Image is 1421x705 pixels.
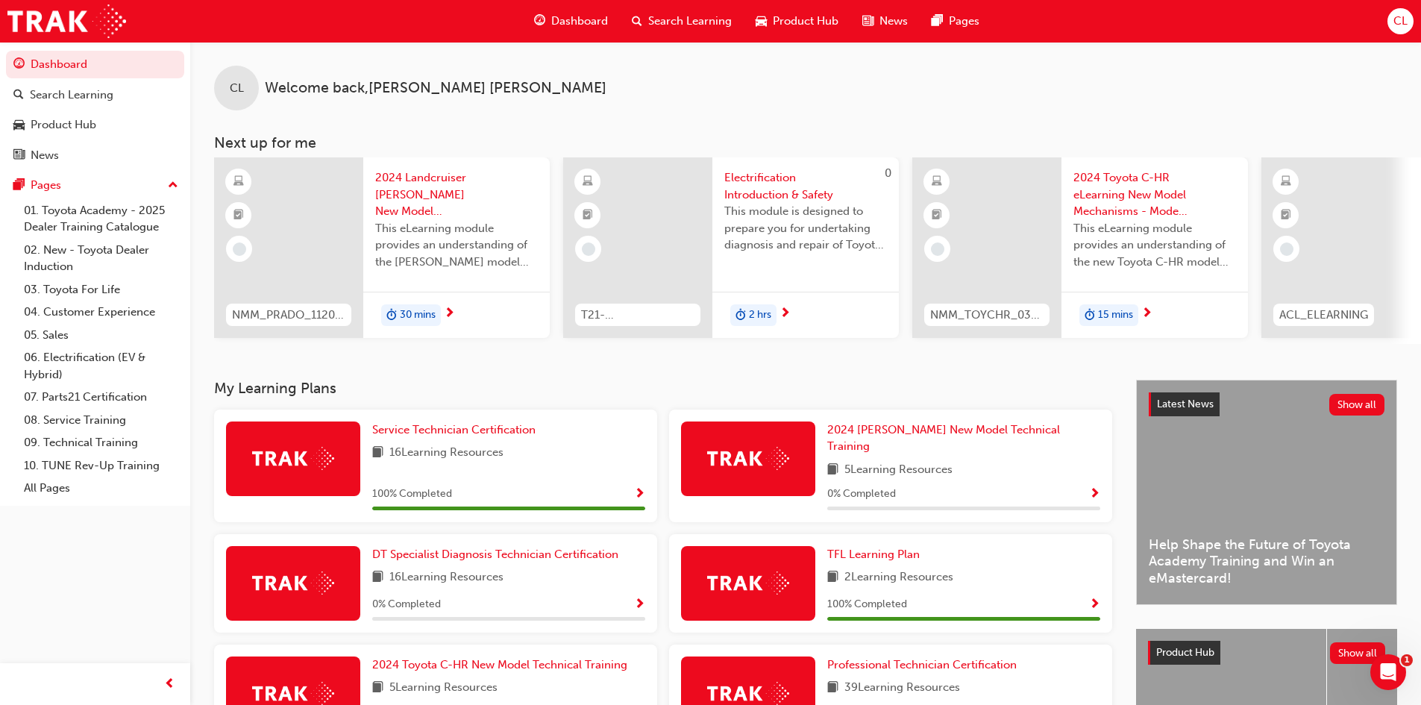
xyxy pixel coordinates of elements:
[844,568,953,587] span: 2 Learning Resources
[850,6,920,37] a: news-iconNews
[827,596,907,613] span: 100 % Completed
[931,242,944,256] span: learningRecordVerb_NONE-icon
[30,87,113,104] div: Search Learning
[1370,654,1406,690] iframe: Intercom live chat
[372,568,383,587] span: book-icon
[372,548,618,561] span: DT Specialist Diagnosis Technician Certification
[372,486,452,503] span: 100 % Completed
[1089,598,1100,612] span: Show Progress
[31,116,96,134] div: Product Hub
[164,675,175,694] span: prev-icon
[744,6,850,37] a: car-iconProduct Hub
[827,486,896,503] span: 0 % Completed
[930,307,1044,324] span: NMM_TOYCHR_032024_MODULE_1
[879,13,908,30] span: News
[844,461,953,480] span: 5 Learning Resources
[724,203,887,254] span: This module is designed to prepare you for undertaking diagnosis and repair of Toyota & Lexus Ele...
[18,346,184,386] a: 06. Electrification (EV & Hybrid)
[400,307,436,324] span: 30 mins
[563,157,899,338] a: 0T21-FOD_HVIS_PREREQElectrification Introduction & SafetyThis module is designed to prepare you f...
[389,568,504,587] span: 16 Learning Resources
[18,278,184,301] a: 03. Toyota For Life
[1393,13,1408,30] span: CL
[372,546,624,563] a: DT Specialist Diagnosis Technician Certification
[724,169,887,203] span: Electrification Introduction & Safety
[18,386,184,409] a: 07. Parts21 Certification
[6,81,184,109] a: Search Learning
[1330,642,1386,664] button: Show all
[1387,8,1414,34] button: CL
[18,409,184,432] a: 08. Service Training
[252,571,334,595] img: Trak
[232,307,345,324] span: NMM_PRADO_112024_MODULE_1
[1280,242,1293,256] span: learningRecordVerb_NONE-icon
[920,6,991,37] a: pages-iconPages
[1148,641,1385,665] a: Product HubShow all
[6,51,184,78] a: Dashboard
[18,239,184,278] a: 02. New - Toyota Dealer Induction
[1089,595,1100,614] button: Show Progress
[749,307,771,324] span: 2 hrs
[932,12,943,31] span: pages-icon
[912,157,1248,338] a: NMM_TOYCHR_032024_MODULE_12024 Toyota C-HR eLearning New Model Mechanisms - Model Outline (Module...
[827,548,920,561] span: TFL Learning Plan
[779,307,791,321] span: next-icon
[632,12,642,31] span: search-icon
[648,13,732,30] span: Search Learning
[827,679,838,698] span: book-icon
[827,568,838,587] span: book-icon
[827,546,926,563] a: TFL Learning Plan
[18,431,184,454] a: 09. Technical Training
[214,380,1112,397] h3: My Learning Plans
[6,111,184,139] a: Product Hub
[18,454,184,477] a: 10. TUNE Rev-Up Training
[1157,398,1214,410] span: Latest News
[252,682,334,705] img: Trak
[13,179,25,192] span: pages-icon
[168,176,178,195] span: up-icon
[583,172,593,192] span: learningResourceType_ELEARNING-icon
[827,461,838,480] span: book-icon
[1089,488,1100,501] span: Show Progress
[949,13,979,30] span: Pages
[1098,307,1133,324] span: 15 mins
[389,679,498,698] span: 5 Learning Resources
[372,422,542,439] a: Service Technician Certification
[13,58,25,72] span: guage-icon
[620,6,744,37] a: search-iconSearch Learning
[7,4,126,38] a: Trak
[1281,206,1291,225] span: booktick-icon
[6,172,184,199] button: Pages
[756,12,767,31] span: car-icon
[634,598,645,612] span: Show Progress
[827,657,1023,674] a: Professional Technician Certification
[707,682,789,705] img: Trak
[1156,646,1214,659] span: Product Hub
[18,477,184,500] a: All Pages
[932,206,942,225] span: booktick-icon
[551,13,608,30] span: Dashboard
[375,220,538,271] span: This eLearning module provides an understanding of the [PERSON_NAME] model line-up and its Katash...
[252,447,334,470] img: Trak
[444,307,455,321] span: next-icon
[1085,306,1095,325] span: duration-icon
[1089,485,1100,504] button: Show Progress
[1073,169,1236,220] span: 2024 Toyota C-HR eLearning New Model Mechanisms - Model Outline (Module 1)
[522,6,620,37] a: guage-iconDashboard
[18,199,184,239] a: 01. Toyota Academy - 2025 Dealer Training Catalogue
[827,423,1060,454] span: 2024 [PERSON_NAME] New Model Technical Training
[1141,307,1152,321] span: next-icon
[583,206,593,225] span: booktick-icon
[735,306,746,325] span: duration-icon
[634,488,645,501] span: Show Progress
[190,134,1421,151] h3: Next up for me
[233,242,246,256] span: learningRecordVerb_NONE-icon
[233,206,244,225] span: booktick-icon
[862,12,873,31] span: news-icon
[18,301,184,324] a: 04. Customer Experience
[389,444,504,463] span: 16 Learning Resources
[13,89,24,102] span: search-icon
[773,13,838,30] span: Product Hub
[582,242,595,256] span: learningRecordVerb_NONE-icon
[372,657,633,674] a: 2024 Toyota C-HR New Model Technical Training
